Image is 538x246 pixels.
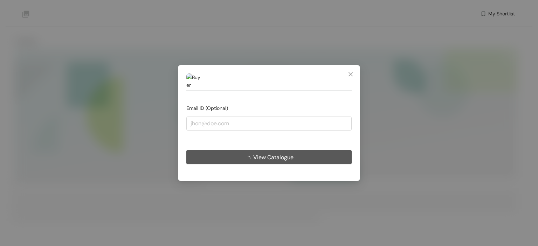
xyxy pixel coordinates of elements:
[186,117,352,131] input: jhon@doe.com
[253,153,294,161] span: View Catalogue
[186,73,200,87] img: Buyer Portal
[186,105,228,111] span: Email ID (Optional)
[186,150,352,164] button: View Catalogue
[245,155,253,161] span: loading
[348,71,353,77] span: close
[341,65,360,84] button: Close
